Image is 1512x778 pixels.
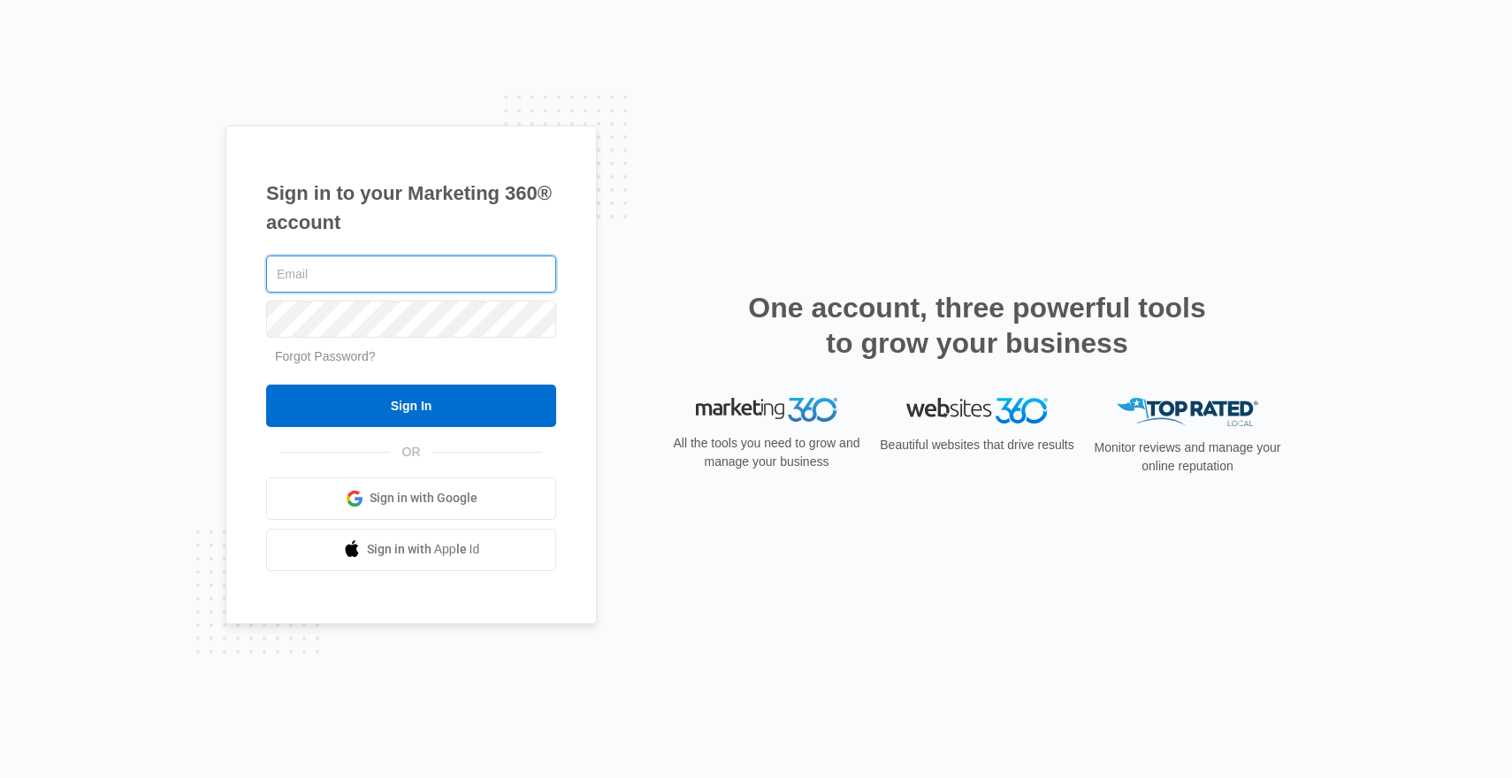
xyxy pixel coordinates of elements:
a: Sign in with Apple Id [266,529,556,571]
input: Email [266,256,556,293]
span: Sign in with Google [370,489,477,507]
img: Websites 360 [906,398,1048,423]
a: Sign in with Google [266,477,556,520]
input: Sign In [266,385,556,427]
img: Top Rated Local [1117,398,1258,427]
span: Sign in with Apple Id [367,540,480,559]
p: All the tools you need to grow and manage your business [668,434,866,471]
h1: Sign in to your Marketing 360® account [266,179,556,237]
span: OR [390,443,433,461]
img: Marketing 360 [696,398,837,423]
h2: One account, three powerful tools to grow your business [743,290,1211,361]
a: Forgot Password? [275,349,376,363]
p: Beautiful websites that drive results [878,436,1076,454]
p: Monitor reviews and manage your online reputation [1088,439,1287,476]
